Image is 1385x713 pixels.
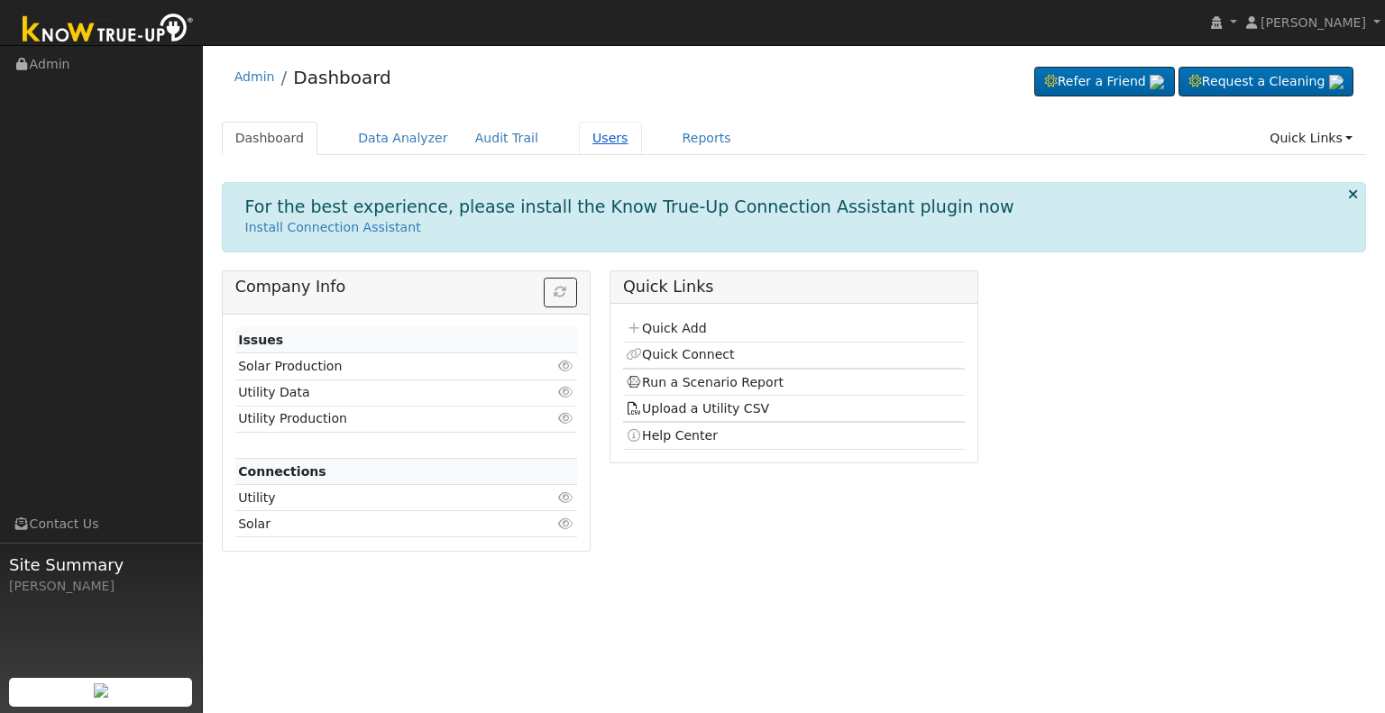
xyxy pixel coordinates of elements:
a: Request a Cleaning [1179,67,1353,97]
a: Refer a Friend [1034,67,1175,97]
a: Quick Add [626,321,706,335]
i: Click to view [558,491,574,504]
a: Reports [669,122,745,155]
i: Click to view [558,412,574,425]
span: Site Summary [9,553,193,577]
a: Run a Scenario Report [626,375,784,389]
a: Audit Trail [462,122,552,155]
div: [PERSON_NAME] [9,577,193,596]
i: Click to view [558,517,574,530]
img: retrieve [1329,75,1344,89]
img: Know True-Up [14,10,203,50]
td: Solar [235,511,522,537]
a: Dashboard [293,67,391,88]
a: Help Center [626,428,718,443]
h1: For the best experience, please install the Know True-Up Connection Assistant plugin now [245,197,1014,217]
h5: Quick Links [623,278,965,297]
td: Solar Production [235,353,522,379]
a: Install Connection Assistant [245,220,421,234]
a: Dashboard [222,122,318,155]
a: Data Analyzer [344,122,462,155]
a: Quick Connect [626,347,734,361]
a: Upload a Utility CSV [626,401,769,416]
i: Click to view [558,386,574,398]
td: Utility Production [235,406,522,432]
span: [PERSON_NAME] [1261,15,1366,30]
strong: Connections [238,464,326,479]
td: Utility [235,485,522,511]
img: retrieve [94,683,108,698]
img: retrieve [1150,75,1164,89]
a: Admin [234,69,275,84]
h5: Company Info [235,278,577,297]
i: Click to view [558,360,574,372]
td: Utility Data [235,379,522,406]
strong: Issues [238,333,283,347]
a: Users [579,122,642,155]
a: Quick Links [1256,122,1366,155]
